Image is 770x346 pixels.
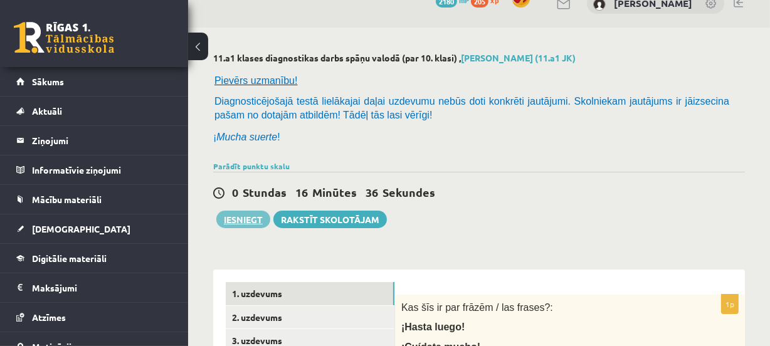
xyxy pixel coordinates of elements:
button: Iesniegt [216,211,270,228]
span: 36 [366,185,378,199]
span: Pievērs uzmanību! [214,75,298,86]
a: Informatīvie ziņojumi [16,155,172,184]
span: ¡Hasta luego! [401,322,465,332]
span: Aktuāli [32,105,62,117]
span: Diagnosticējošajā testā lielākajai daļai uzdevumu nebūs doti konkrēti jautājumi. Skolniekam jautā... [214,96,729,120]
a: Rakstīt skolotājam [273,211,387,228]
a: Parādīt punktu skalu [213,161,290,171]
p: 1p [721,294,739,314]
a: [PERSON_NAME] (11.a1 JK) [461,52,576,63]
span: 16 [295,185,308,199]
a: [DEMOGRAPHIC_DATA] [16,214,172,243]
span: ¡ ! [213,132,280,142]
span: Atzīmes [32,312,66,323]
span: Sekundes [382,185,435,199]
a: Aktuāli [16,97,172,125]
span: Stundas [243,185,287,199]
a: 1. uzdevums [226,282,394,305]
span: Digitālie materiāli [32,253,107,264]
legend: Maksājumi [32,273,172,302]
a: Mācību materiāli [16,185,172,214]
span: Kas šīs ir par frāzēm / las frases?: [401,302,553,313]
span: [DEMOGRAPHIC_DATA] [32,223,130,234]
a: Ziņojumi [16,126,172,155]
a: Digitālie materiāli [16,244,172,273]
a: Sākums [16,67,172,96]
a: Rīgas 1. Tālmācības vidusskola [14,22,114,53]
span: 0 [232,185,238,199]
i: Mucha suerte [216,132,277,142]
span: Mācību materiāli [32,194,102,205]
a: Maksājumi [16,273,172,302]
legend: Informatīvie ziņojumi [32,155,172,184]
h2: 11.a1 klases diagnostikas darbs spāņu valodā (par 10. klasi) , [213,53,745,63]
span: Sākums [32,76,64,87]
a: 2. uzdevums [226,306,394,329]
a: Atzīmes [16,303,172,332]
legend: Ziņojumi [32,126,172,155]
span: Minūtes [312,185,357,199]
